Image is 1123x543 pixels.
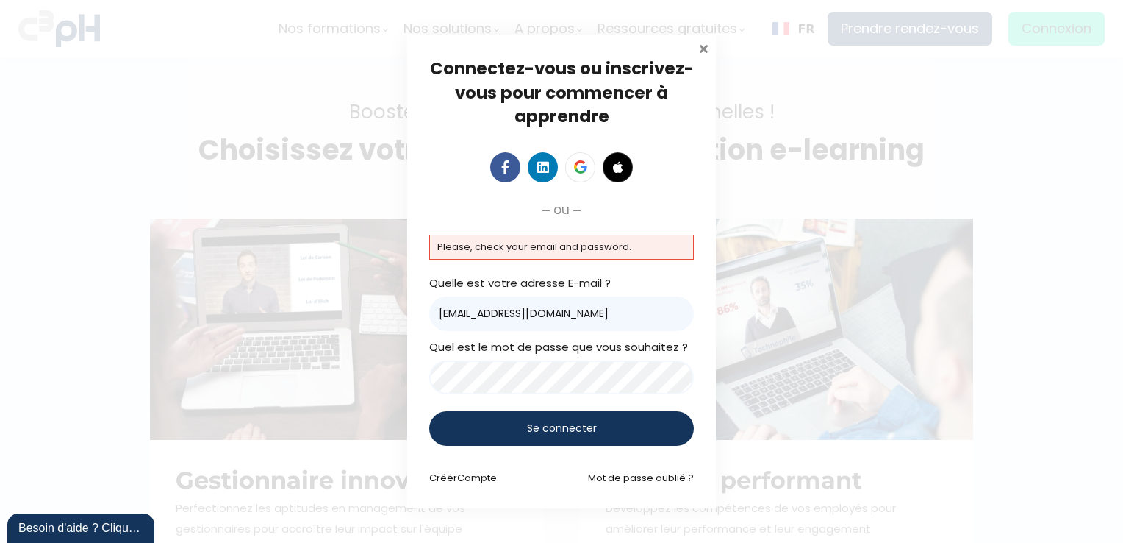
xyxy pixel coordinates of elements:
[527,421,597,436] span: Se connecter
[429,297,694,331] input: E-mail ?
[553,199,570,220] span: ou
[429,471,497,485] a: CréérCompte
[7,511,157,543] iframe: chat widget
[437,239,686,255] p: Please, check your email and password.
[588,471,694,485] a: Mot de passe oublié ?
[457,471,497,485] span: Compte
[430,57,694,127] span: Connectez-vous ou inscrivez-vous pour commencer à apprendre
